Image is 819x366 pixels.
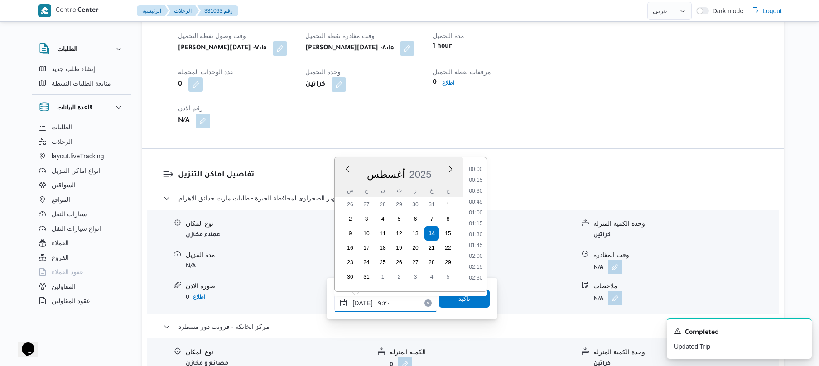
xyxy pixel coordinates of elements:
img: X8yXhbKr1z7QwAAAABJRU5ErkJggg== [38,4,51,17]
button: اطلاع [189,291,209,302]
div: day-29 [441,255,455,270]
div: day-6 [408,212,423,226]
div: day-12 [392,226,406,241]
li: 00:15 [466,176,487,185]
button: اطلاع [438,77,458,88]
div: ر [408,184,423,197]
b: عملاء مخازن [186,232,220,238]
div: وقت المغادره [593,250,778,260]
button: layout.liveTracking [35,149,128,163]
div: day-11 [376,226,390,241]
div: day-24 [359,255,374,270]
button: قاعدة البيانات [39,102,124,113]
div: day-26 [392,255,406,270]
button: الفروع [35,250,128,265]
div: day-3 [408,270,423,284]
div: day-20 [408,241,423,255]
li: 02:15 [466,262,487,271]
b: اطلاع [193,294,205,300]
b: N/A [178,115,189,126]
button: انواع اماكن التنزيل [35,163,128,178]
div: day-26 [343,197,357,212]
div: قاعدة البيانات [32,120,131,316]
span: أغسطس [367,169,405,180]
li: 02:00 [466,252,487,261]
div: day-21 [424,241,439,255]
span: العملاء [52,238,69,248]
div: day-17 [359,241,374,255]
span: Completed [685,328,719,338]
button: Next month [447,166,454,173]
iframe: chat widget [9,330,38,357]
button: الطلبات [35,120,128,134]
span: سيارات النقل [52,209,87,219]
span: الرحلات [52,136,72,147]
span: عقود المقاولين [52,295,90,306]
span: انواع سيارات النقل [52,223,101,234]
button: إنشاء طلب جديد [35,62,128,76]
button: 331063 رقم [197,5,238,16]
li: 01:15 [466,219,487,228]
div: day-18 [376,241,390,255]
div: day-31 [359,270,374,284]
div: day-4 [424,270,439,284]
span: انواع اماكن التنزيل [52,165,101,176]
h3: قاعدة البيانات [57,102,92,113]
div: day-2 [343,212,357,226]
div: day-8 [441,212,455,226]
span: Dark mode [709,7,743,14]
div: day-1 [441,197,455,212]
button: الرئيسيه [137,5,169,16]
div: الظهير الصحراوى لمحافظة الجيزة - طلبات مارت حدائق الاهرام [147,210,779,314]
div: day-28 [376,197,390,212]
div: day-1 [376,270,390,284]
div: month-٢٠٢٥-٠٨ [342,197,456,284]
div: الطلبات [32,62,131,94]
b: 0 [186,295,189,301]
span: تاكيد [458,293,470,304]
b: 1 hour [433,41,452,52]
div: ث [392,184,406,197]
div: day-31 [424,197,439,212]
button: عقود العملاء [35,265,128,279]
span: متابعة الطلبات النشطة [52,78,111,89]
b: 0 [433,77,437,88]
span: اجهزة التليفون [52,310,89,321]
div: ملاحظات [593,281,778,291]
div: س [343,184,357,197]
h3: الطلبات [57,43,77,54]
input: Press the down key to enter a popover containing a calendar. Press the escape key to close the po... [334,294,437,312]
li: 02:45 [466,284,487,293]
button: الطلبات [39,43,124,54]
button: المقاولين [35,279,128,294]
button: متابعة الطلبات النشطة [35,76,128,90]
div: خ [424,184,439,197]
span: وقت مغادرة نقطة التحميل [305,32,375,39]
li: 02:30 [466,273,487,282]
div: Notification [674,327,805,338]
span: إنشاء طلب جديد [52,63,95,74]
div: day-23 [343,255,357,270]
button: السواقين [35,178,128,192]
li: 01:00 [466,208,487,217]
li: 00:45 [466,197,487,206]
button: Previous Month [344,166,351,173]
button: المواقع [35,192,128,207]
span: المقاولين [52,281,76,292]
div: day-19 [392,241,406,255]
div: day-13 [408,226,423,241]
div: صورة الاذن [186,281,371,291]
button: Clear input [424,299,432,307]
span: مركز الخانكة - فرونت دور مسطرد [178,321,270,332]
button: اجهزة التليفون [35,308,128,323]
li: 00:00 [466,165,487,174]
div: day-10 [359,226,374,241]
div: ج [441,184,455,197]
span: layout.liveTracking [52,151,104,162]
b: [PERSON_NAME][DATE] ٠٧:١٥ [178,43,266,54]
div: day-15 [441,226,455,241]
div: وحدة الكمية المنزله [593,347,778,357]
b: اطلاع [442,80,454,86]
b: كراتين [305,79,325,90]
